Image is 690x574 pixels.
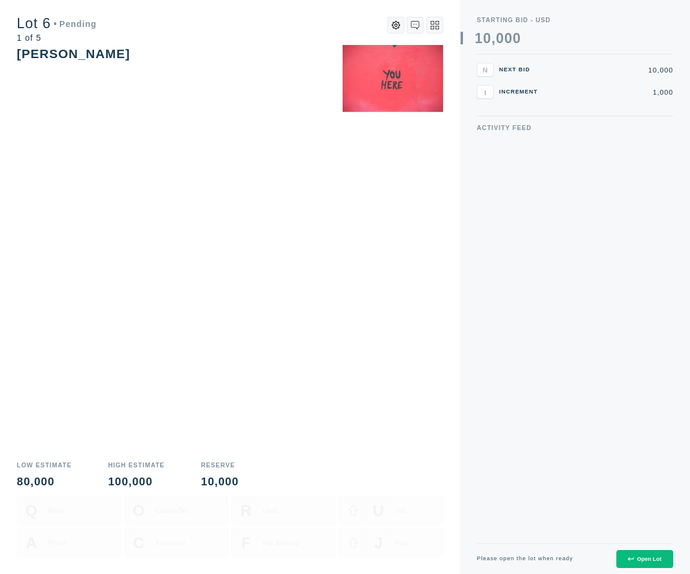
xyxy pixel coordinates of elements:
[108,476,164,488] div: 100,000
[475,32,483,46] div: 1
[108,462,164,469] div: High Estimate
[616,550,673,569] button: Open Lot
[628,556,661,562] div: Open Lot
[201,476,239,488] div: 10,000
[477,63,494,77] button: N
[484,88,486,96] span: I
[483,66,488,74] span: N
[491,32,495,171] div: ,
[17,34,96,42] div: 1 of 5
[477,17,673,23] div: Starting Bid - USD
[54,20,97,28] div: Pending
[547,89,673,96] div: 1,000
[477,556,573,561] div: Please open the lot when ready
[483,32,491,46] div: 0
[17,47,130,61] div: [PERSON_NAME]
[496,32,504,46] div: 0
[17,476,72,488] div: 80,000
[477,85,494,99] button: I
[499,89,541,95] div: Increment
[201,462,239,469] div: Reserve
[477,125,673,131] div: Activity Feed
[547,67,673,74] div: 10,000
[17,17,96,31] div: Lot 6
[17,462,72,469] div: Low Estimate
[504,32,513,46] div: 0
[499,67,541,72] div: Next Bid
[513,32,521,46] div: 0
